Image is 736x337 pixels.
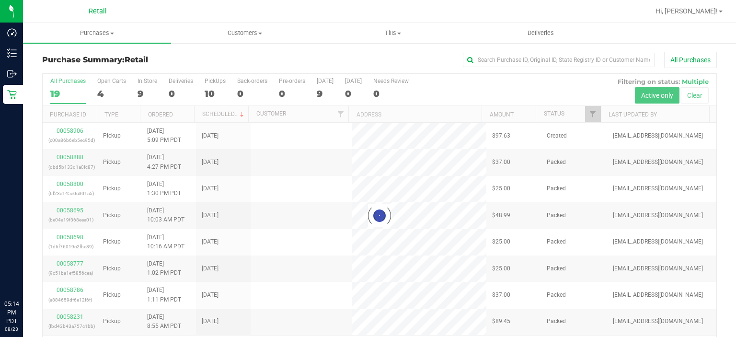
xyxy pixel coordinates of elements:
[7,48,17,58] inline-svg: Inventory
[172,29,319,37] span: Customers
[42,56,267,64] h3: Purchase Summary:
[655,7,718,15] span: Hi, [PERSON_NAME]!
[4,325,19,333] p: 08/23
[23,23,171,43] a: Purchases
[10,260,38,289] iframe: Resource center
[7,69,17,79] inline-svg: Outbound
[515,29,567,37] span: Deliveries
[125,55,148,64] span: Retail
[89,7,107,15] span: Retail
[463,53,655,67] input: Search Purchase ID, Original ID, State Registry ID or Customer Name...
[171,23,319,43] a: Customers
[319,23,467,43] a: Tills
[7,90,17,99] inline-svg: Retail
[664,52,717,68] button: All Purchases
[467,23,615,43] a: Deliveries
[23,29,171,37] span: Purchases
[4,300,19,325] p: 05:14 PM PDT
[7,28,17,37] inline-svg: Dashboard
[319,29,466,37] span: Tills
